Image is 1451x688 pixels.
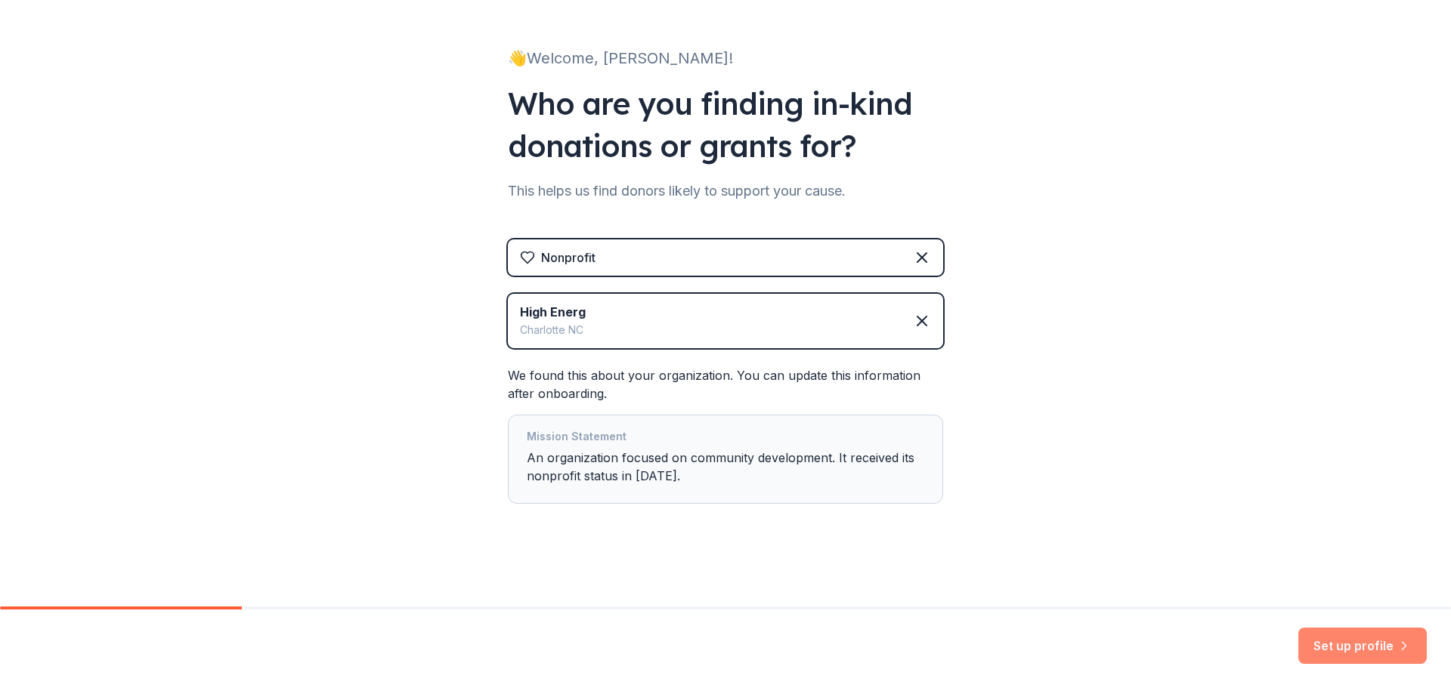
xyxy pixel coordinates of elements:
div: An organization focused on community development. It received its nonprofit status in [DATE]. [527,427,924,491]
div: Mission Statement [527,427,924,449]
div: Nonprofit [541,248,596,267]
div: High Energ [520,303,586,321]
div: This helps us find donors likely to support your cause. [508,179,943,203]
button: Set up profile [1298,628,1427,664]
div: Who are you finding in-kind donations or grants for? [508,82,943,167]
div: Charlotte NC [520,321,586,339]
div: We found this about your organization. You can update this information after onboarding. [508,366,943,504]
div: 👋 Welcome, [PERSON_NAME]! [508,46,943,70]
